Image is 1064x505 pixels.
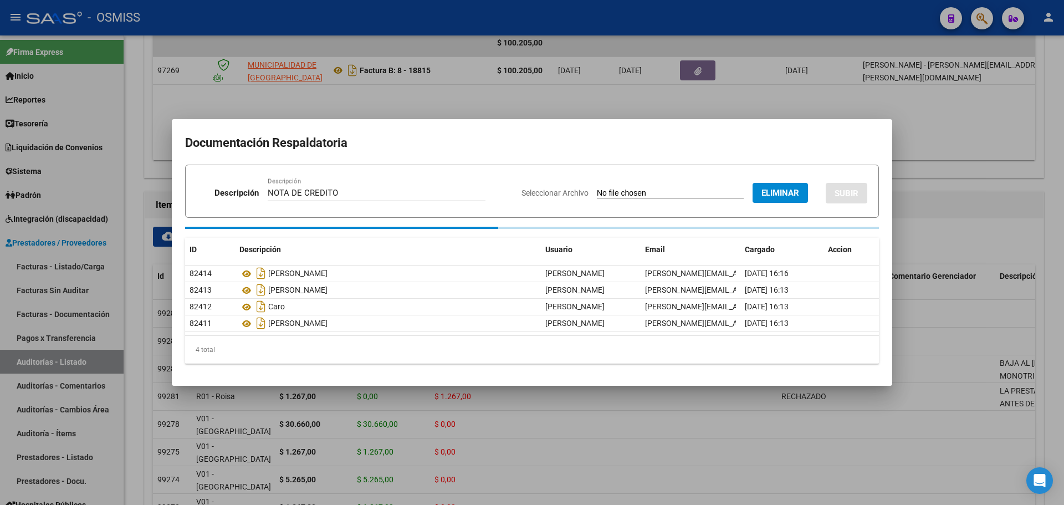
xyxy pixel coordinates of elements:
div: Caro [239,298,536,315]
span: [DATE] 16:13 [745,285,789,294]
span: 82414 [190,269,212,278]
span: [DATE] 16:13 [745,319,789,328]
span: [PERSON_NAME] [545,269,605,278]
i: Descargar documento [254,298,268,315]
span: 82413 [190,285,212,294]
button: Eliminar [753,183,808,203]
span: [PERSON_NAME][EMAIL_ADDRESS][PERSON_NAME][DOMAIN_NAME] [645,269,887,278]
span: [PERSON_NAME] [545,285,605,294]
div: Open Intercom Messenger [1026,467,1053,494]
datatable-header-cell: ID [185,238,235,262]
p: Descripción [214,187,259,200]
datatable-header-cell: Email [641,238,740,262]
div: [PERSON_NAME] [239,264,536,282]
span: [PERSON_NAME][EMAIL_ADDRESS][PERSON_NAME][DOMAIN_NAME] [645,319,887,328]
span: SUBIR [835,188,858,198]
div: [PERSON_NAME] [239,314,536,332]
datatable-header-cell: Accion [823,238,879,262]
span: ID [190,245,197,254]
span: [PERSON_NAME] [545,319,605,328]
span: [PERSON_NAME][EMAIL_ADDRESS][PERSON_NAME][DOMAIN_NAME] [645,285,887,294]
i: Descargar documento [254,264,268,282]
span: Eliminar [761,188,799,198]
span: Cargado [745,245,775,254]
span: 82412 [190,302,212,311]
span: [DATE] 16:13 [745,302,789,311]
span: 82411 [190,319,212,328]
span: Email [645,245,665,254]
datatable-header-cell: Cargado [740,238,823,262]
span: Descripción [239,245,281,254]
datatable-header-cell: Descripción [235,238,541,262]
button: SUBIR [826,183,867,203]
span: [PERSON_NAME] [545,302,605,311]
span: [PERSON_NAME][EMAIL_ADDRESS][PERSON_NAME][DOMAIN_NAME] [645,302,887,311]
datatable-header-cell: Usuario [541,238,641,262]
span: Usuario [545,245,572,254]
div: [PERSON_NAME] [239,281,536,299]
div: 4 total [185,336,879,364]
i: Descargar documento [254,314,268,332]
span: [DATE] 16:16 [745,269,789,278]
i: Descargar documento [254,281,268,299]
span: Accion [828,245,852,254]
span: Seleccionar Archivo [521,188,589,197]
h2: Documentación Respaldatoria [185,132,879,154]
